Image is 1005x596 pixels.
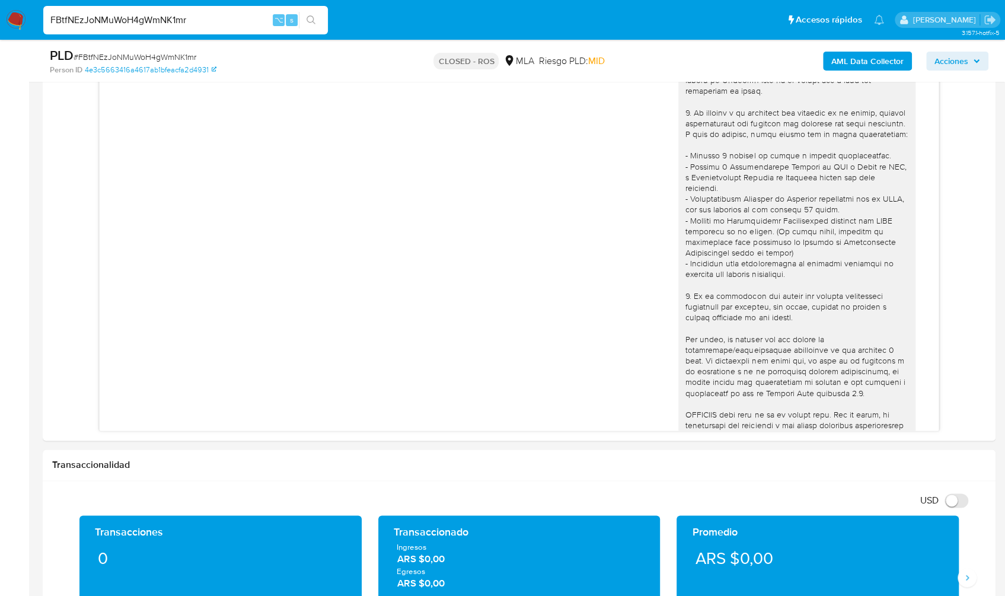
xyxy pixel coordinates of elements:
[831,52,904,71] b: AML Data Collector
[984,14,996,26] a: Salir
[85,65,216,75] a: 4e3c5663416a4617ab1bfeacfa2d4931
[52,459,986,471] h1: Transaccionalidad
[538,55,604,68] span: Riesgo PLD:
[796,14,862,26] span: Accesos rápidos
[588,54,604,68] span: MID
[50,46,74,65] b: PLD
[433,53,499,69] p: CLOSED - ROS
[43,12,328,28] input: Buscar usuario o caso...
[274,14,283,26] span: ⌥
[913,14,980,26] p: jessica.fukman@mercadolibre.com
[290,14,293,26] span: s
[74,51,196,63] span: # FBtfNEzJoNMuWoH4gWmNK1mr
[299,12,323,28] button: search-icon
[926,52,988,71] button: Acciones
[503,55,534,68] div: MLA
[961,28,999,37] span: 3.157.1-hotfix-5
[934,52,968,71] span: Acciones
[823,52,912,71] button: AML Data Collector
[50,65,82,75] b: Person ID
[874,15,884,25] a: Notificaciones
